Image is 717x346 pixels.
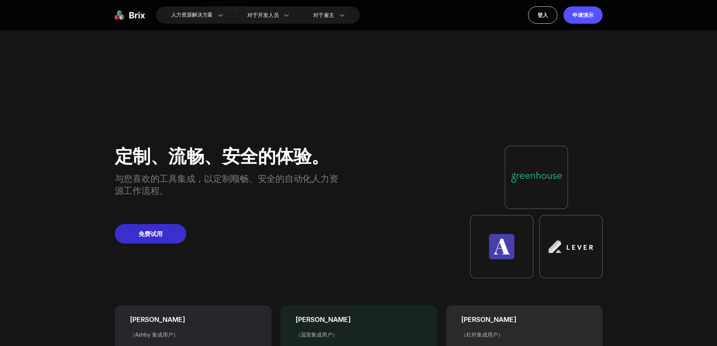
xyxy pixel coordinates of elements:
font: 登入 [537,12,548,18]
font: 对于开发人员 [247,11,279,19]
a: 免费试用 [115,224,186,244]
font: [PERSON_NAME] [130,316,185,323]
font: [PERSON_NAME] [461,316,516,323]
font: 对于雇主 [313,11,334,19]
font: 定制、流畅、安全的体验。 [115,145,329,167]
font: 免费试用 [139,230,163,238]
font: （温室集成用户） [295,331,338,338]
font: [PERSON_NAME] [295,316,351,323]
a: 登入 [528,6,557,24]
font: （杠杆集成用户） [461,331,503,338]
font: 与您喜欢的工具集成，以定制顺畅、安全的自动化人力资源工作流程。 [115,173,338,196]
a: 申请演示 [563,6,602,24]
font: 人力资源解决方案 [171,11,213,19]
font: 申请演示 [572,12,593,18]
font: （Ashby 集成用户） [130,331,178,338]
